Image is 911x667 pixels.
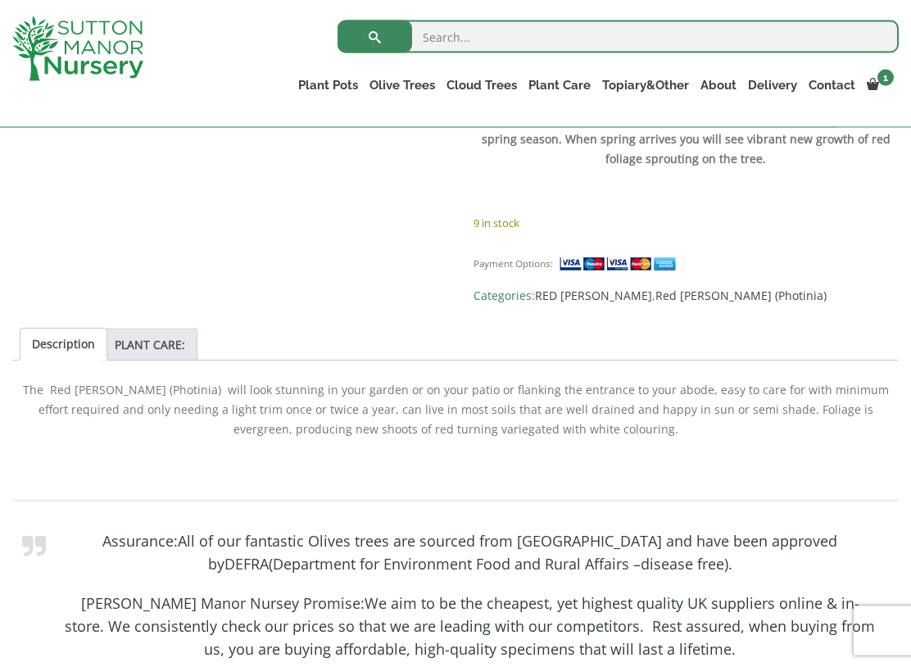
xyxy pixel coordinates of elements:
a: Topiary&Other [596,74,695,97]
strong: disease free [641,554,724,574]
a: About [695,74,742,97]
p: We aim to be the cheapest, yet highest quality UK suppliers online & in-store. We consistently ch... [61,592,878,660]
a: 1 [861,74,899,97]
a: Contact [803,74,861,97]
a: RED [PERSON_NAME] [535,288,652,303]
a: Olive Trees [364,74,441,97]
p: 9 in stock [474,213,899,233]
strong: Assurance: [102,531,178,551]
img: logo [12,16,143,81]
a: PLANT CARE: [115,329,185,361]
span: Categories: , [474,286,899,306]
small: Payment Options: [474,257,553,270]
a: Plant Care [523,74,596,97]
p: The Red [PERSON_NAME] (Photinia) will look stunning in your garden or on your patio or flanking t... [12,380,899,439]
img: payment supported [559,256,682,273]
a: Delivery [742,74,803,97]
p: All of our fantastic Olives trees are sourced from [GEOGRAPHIC_DATA] and have been approved by (D... [61,529,878,575]
strong: DEFRA [224,554,269,574]
input: Search... [338,20,899,53]
a: Description [32,329,95,361]
strong: These beautiful plants are currently in their budding stage just before the spring season. When s... [482,111,891,166]
a: Red [PERSON_NAME] (Photinia) [655,288,827,303]
span: 1 [877,70,894,86]
a: Cloud Trees [441,74,523,97]
strong: [PERSON_NAME] Manor Nursey Promise: [81,593,365,613]
a: Plant Pots [292,74,364,97]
